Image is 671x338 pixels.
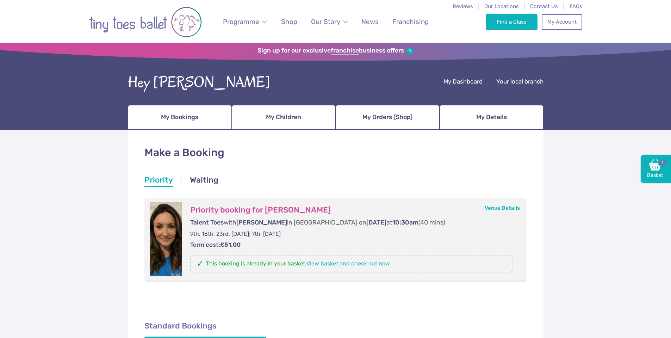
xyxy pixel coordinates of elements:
[362,111,412,123] span: My Orders (Shop)
[190,218,513,227] p: with in [GEOGRAPHIC_DATA] on at (40 mins)
[366,219,386,226] span: [DATE]
[220,13,270,30] a: Programme
[232,105,336,130] a: My Children
[496,78,543,87] a: Your local branch
[311,18,340,26] span: Our Story
[570,3,582,10] a: FAQs
[484,3,519,10] a: Our Locations
[190,255,513,272] p: This booking is already in your basket.
[190,174,218,187] a: Waiting
[257,47,414,55] a: Sign up for our exclusivefranchisebusiness offers
[440,105,543,130] a: My Details
[161,111,198,123] span: My Bookings
[641,155,671,183] a: Basket1
[486,14,538,30] a: Find a Class
[476,111,507,123] span: My Details
[358,13,382,30] a: News
[190,219,224,226] span: Talent Toes
[392,18,429,26] span: Franchising
[542,14,582,30] a: My Account
[144,145,527,160] h1: Make a Booking
[496,78,543,85] span: Your local branch
[190,205,513,215] h3: Priority booking for [PERSON_NAME]
[658,158,666,167] span: 1
[485,205,520,211] a: Venue Details
[190,241,513,249] p: Term cost:
[89,5,202,39] img: tiny toes ballet
[236,219,287,226] span: [PERSON_NAME]
[443,78,483,85] span: My Dashboard
[128,105,232,130] a: My Bookings
[190,230,513,238] p: 9th, 16th, 23rd, [DATE]; 7th, [DATE]
[144,321,527,331] h2: Standard Bookings
[392,219,418,226] span: 10:30am
[266,111,301,123] span: My Children
[389,13,432,30] a: Franchising
[220,241,241,248] strong: £51.00
[331,47,359,55] strong: franchise
[336,105,440,130] a: My Orders (Shop)
[306,260,390,267] a: View basket and check out now
[308,13,351,30] a: Our Story
[361,18,379,26] span: News
[530,3,558,10] a: Contact Us
[453,3,473,10] a: Reviews
[443,78,483,87] a: My Dashboard
[278,13,301,30] a: Shop
[281,18,297,26] span: Shop
[223,18,259,26] span: Programme
[128,72,271,93] div: Hey [PERSON_NAME]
